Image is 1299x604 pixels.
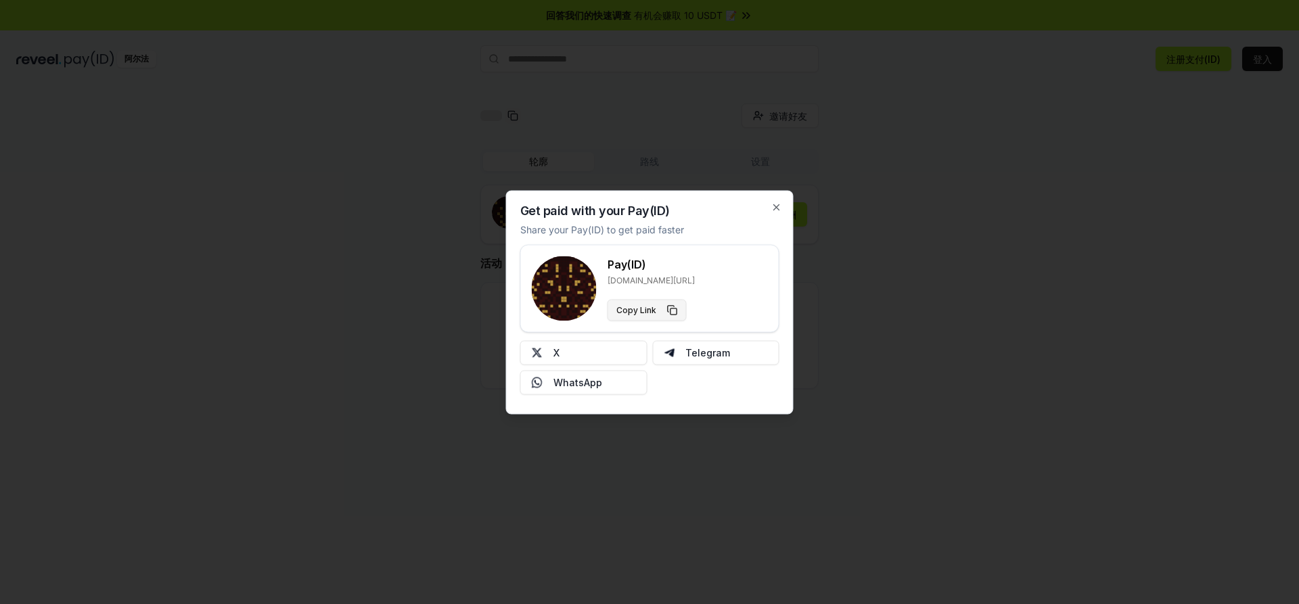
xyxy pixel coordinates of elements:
[520,340,647,365] button: X
[532,377,543,388] img: Whatsapp
[520,370,647,394] button: WhatsApp
[520,222,684,236] p: Share your Pay(ID) to get paid faster
[520,204,670,216] h2: Get paid with your Pay(ID)
[608,275,695,285] p: [DOMAIN_NAME][URL]
[532,347,543,358] img: X
[608,299,687,321] button: Copy Link
[652,340,779,365] button: Telegram
[664,347,675,358] img: Telegram
[608,256,695,272] h3: Pay(ID)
